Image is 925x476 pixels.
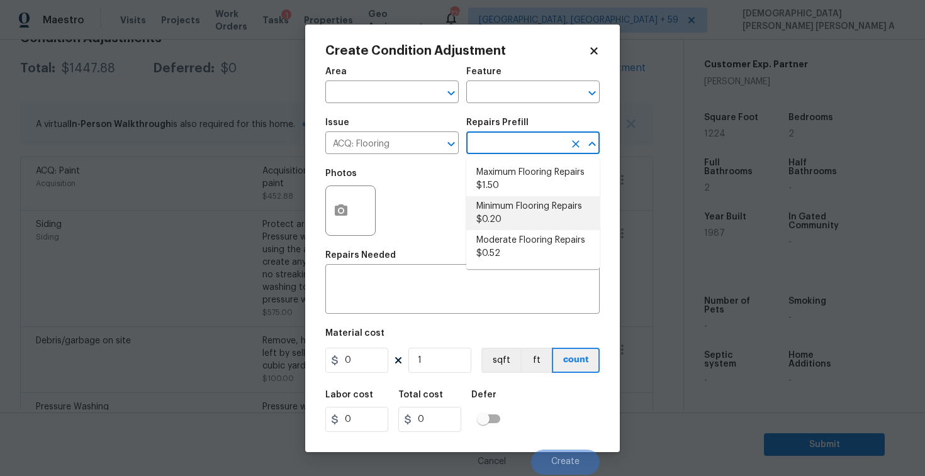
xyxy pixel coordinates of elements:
[567,135,585,153] button: Clear
[466,196,600,230] li: Minimum Flooring Repairs $0.20
[531,450,600,475] button: Create
[551,457,580,467] span: Create
[466,67,502,76] h5: Feature
[583,135,601,153] button: Close
[325,45,588,57] h2: Create Condition Adjustment
[325,67,347,76] h5: Area
[325,329,384,338] h5: Material cost
[442,84,460,102] button: Open
[466,162,600,196] li: Maximum Flooring Repairs $1.50
[466,230,600,264] li: Moderate Flooring Repairs $0.52
[481,348,520,373] button: sqft
[442,135,460,153] button: Open
[325,118,349,127] h5: Issue
[471,390,496,399] h5: Defer
[478,457,506,467] span: Cancel
[325,169,357,178] h5: Photos
[552,348,600,373] button: count
[325,390,373,399] h5: Labor cost
[398,390,443,399] h5: Total cost
[583,84,601,102] button: Open
[325,251,396,260] h5: Repairs Needed
[520,348,552,373] button: ft
[457,450,526,475] button: Cancel
[466,118,529,127] h5: Repairs Prefill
